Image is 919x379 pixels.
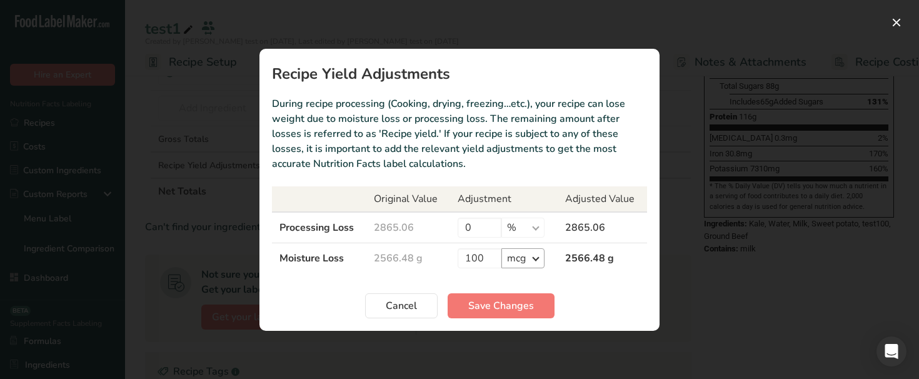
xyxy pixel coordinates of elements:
td: Processing Loss [272,212,366,243]
span: Cancel [386,298,417,313]
th: Adjusted Value [558,186,647,212]
td: 2566.48 g [366,243,449,273]
button: Cancel [365,293,438,318]
td: 2865.06 [558,212,647,243]
th: Original Value [366,186,449,212]
td: Moisture Loss [272,243,366,273]
p: During recipe processing (Cooking, drying, freezing…etc.), your recipe can lose weight due to moi... [272,96,647,171]
td: 2566.48 g [558,243,647,273]
span: Save Changes [468,298,534,313]
td: 2865.06 [366,212,449,243]
button: Save Changes [448,293,555,318]
h1: Recipe Yield Adjustments [272,66,647,81]
div: Open Intercom Messenger [876,336,906,366]
th: Adjustment [450,186,558,212]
